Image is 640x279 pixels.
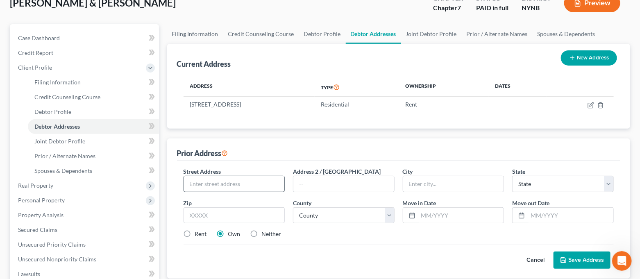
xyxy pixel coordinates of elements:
[184,168,221,175] span: Street Address
[177,59,231,69] div: Current Address
[18,34,60,41] span: Case Dashboard
[223,24,299,44] a: Credit Counseling Course
[18,197,65,204] span: Personal Property
[40,10,98,18] p: Active in the last 15m
[34,79,81,86] span: Filing Information
[517,252,554,268] button: Cancel
[34,152,95,159] span: Prior / Alternate Names
[293,167,381,176] label: Address 2 / [GEOGRAPHIC_DATA]
[522,3,551,13] div: NYNB
[293,200,311,206] span: County
[457,4,461,11] span: 7
[315,97,399,112] td: Residential
[18,256,96,263] span: Unsecured Nonpriority Claims
[433,3,463,13] div: Chapter
[399,97,488,112] td: Rent
[28,119,159,134] a: Debtor Addresses
[488,78,547,97] th: Dates
[18,64,52,71] span: Client Profile
[195,230,207,238] label: Rent
[34,108,71,115] span: Debtor Profile
[262,230,281,238] label: Neither
[28,163,159,178] a: Spouses & Dependents
[34,138,85,145] span: Joint Debtor Profile
[184,78,315,97] th: Address
[228,230,241,238] label: Own
[18,182,53,189] span: Real Property
[7,199,157,213] textarea: Message…
[11,222,159,237] a: Secured Claims
[299,24,346,44] a: Debtor Profile
[184,97,315,112] td: [STREET_ADDRESS]
[293,176,394,192] input: --
[13,168,77,173] div: [PERSON_NAME] • 6h ago
[403,176,504,192] input: Enter city...
[40,4,93,10] h1: [PERSON_NAME]
[184,200,192,206] span: Zip
[403,168,413,175] span: City
[167,24,223,44] a: Filing Information
[18,270,40,277] span: Lawsuits
[34,123,80,130] span: Debtor Addresses
[141,213,154,226] button: Send a message…
[128,3,144,19] button: Home
[315,78,399,97] th: Type
[184,207,285,224] input: XXXXX
[20,118,42,125] b: [DATE]
[20,86,42,92] b: [DATE]
[7,64,157,185] div: Emma says…
[401,24,462,44] a: Joint Debtor Profile
[7,64,134,167] div: In observance of[DATE],the NextChapter team will be out of office on[DATE]. Our team will be unav...
[28,134,159,149] a: Joint Debtor Profile
[528,208,613,223] input: MM/YYYY
[13,130,111,145] a: Help Center
[612,251,632,271] iframe: Intercom live chat
[177,148,228,158] div: Prior Address
[28,90,159,104] a: Credit Counseling Course
[18,226,57,233] span: Secured Claims
[11,237,159,252] a: Unsecured Priority Claims
[144,3,159,18] div: Close
[13,129,128,161] div: We encourage you to use the to answer any questions and we will respond to any unanswered inquiri...
[39,216,45,223] button: Upload attachment
[34,93,100,100] span: Credit Counseling Course
[23,5,36,18] img: Profile image for Emma
[13,69,128,125] div: In observance of the NextChapter team will be out of office on . Our team will be unavailable for...
[28,75,159,90] a: Filing Information
[399,78,488,97] th: Ownership
[5,3,21,19] button: go back
[184,176,285,192] input: Enter street address
[11,252,159,267] a: Unsecured Nonpriority Claims
[52,216,59,223] button: Start recording
[18,211,64,218] span: Property Analysis
[476,3,508,13] div: PAID in full
[11,45,159,60] a: Credit Report
[13,216,19,223] button: Emoji picker
[11,208,159,222] a: Property Analysis
[533,24,600,44] a: Spouses & Dependents
[26,216,32,223] button: Gif picker
[418,208,504,223] input: MM/YYYY
[561,50,617,66] button: New Address
[11,31,159,45] a: Case Dashboard
[18,241,86,248] span: Unsecured Priority Claims
[28,149,159,163] a: Prior / Alternate Names
[462,24,533,44] a: Prior / Alternate Names
[28,104,159,119] a: Debtor Profile
[34,167,92,174] span: Spouses & Dependents
[512,200,549,206] span: Move out Date
[346,24,401,44] a: Debtor Addresses
[554,252,610,269] button: Save Address
[403,200,436,206] span: Move in Date
[512,168,525,175] span: State
[61,70,85,76] b: [DATE],
[18,49,53,56] span: Credit Report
